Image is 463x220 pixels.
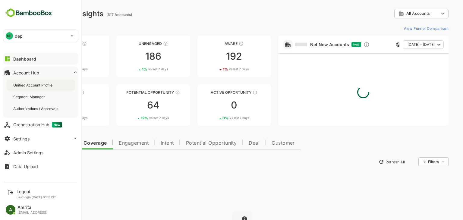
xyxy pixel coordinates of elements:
[3,7,54,19] img: BambooboxFullLogoMark.5f36c76dfaba33ec1ec1367b70bb1252.svg
[17,189,56,194] div: Logout
[20,141,86,146] span: Data Quality and Coverage
[13,106,59,111] div: Authorizations / Approvals
[332,43,338,46] span: New
[61,41,66,46] div: These accounts have not been engaged with for a defined time period
[47,67,66,71] span: vs last 7 days
[3,67,78,79] button: Account Hub
[13,136,30,141] div: Settings
[52,122,62,127] span: New
[406,156,427,167] div: Filters
[3,146,78,159] button: Admin Settings
[140,141,153,146] span: Intent
[120,116,148,120] div: 12 %
[15,33,23,39] p: dep
[85,12,113,17] ag: (617 Accounts)
[3,133,78,145] button: Settings
[14,84,88,126] a: EngagedThese accounts are warm, further nurturing would qualify them to MQAs935%vs last 7 days
[13,83,54,88] div: Unified Account Profile
[40,116,66,120] div: 5 %
[121,67,147,71] div: 1 %
[209,116,228,120] span: vs last 7 days
[14,36,88,77] a: UnreachedThese accounts have not been engaged with for a defined time period822%vs last 7 days
[95,84,169,126] a: Potential OpportunityThese accounts are MQAs and can be passed on to Inside Sales6412%vs last 7 days
[3,160,78,172] button: Data Upload
[14,52,88,61] div: 82
[176,84,250,126] a: Active OpportunityThese accounts have open opportunities which might be at any of the Sales Stage...
[176,36,250,77] a: AwareThese accounts have just entered the buying cycle and need further nurturing1921%vs last 7 days
[95,90,169,95] div: Potential Opportunity
[176,41,250,46] div: Aware
[176,90,250,95] div: Active Opportunity
[14,156,58,167] button: New Insights
[14,100,88,110] div: 93
[17,195,56,199] p: Last login: [DATE] 00:13 IST
[13,56,36,61] div: Dashboard
[377,11,418,16] div: All Accounts
[375,42,379,47] div: This card does not support filter and segments
[13,94,46,99] div: Segment Manager
[373,8,427,20] div: All Accounts
[14,9,82,18] div: Dashboard Insights
[176,52,250,61] div: 192
[382,40,423,49] button: [DATE] - [DATE]
[40,67,66,71] div: 2 %
[208,67,228,71] span: vs last 7 days
[176,100,250,110] div: 0
[17,205,47,210] div: Amrita
[380,24,427,33] button: View Funnel Comparison
[13,70,39,75] div: Account Hub
[386,41,414,49] span: [DATE] - [DATE]
[128,116,148,120] span: vs last 7 days
[342,42,348,48] div: Discover new ICP-fit accounts showing engagement — via intent surges, anonymous website visits, L...
[95,100,169,110] div: 64
[14,41,88,46] div: Unreached
[228,141,238,146] span: Deal
[3,30,78,42] div: DEdep
[58,90,63,95] div: These accounts are warm, further nurturing would qualify them to MQAs
[14,90,88,95] div: Engaged
[407,159,418,164] div: Filters
[274,42,328,47] a: Net New Accounts
[385,11,409,16] span: All Accounts
[13,164,38,169] div: Data Upload
[165,141,216,146] span: Potential Opportunity
[3,53,78,65] button: Dashboard
[142,41,147,46] div: These accounts have not shown enough engagement and need nurturing
[218,41,222,46] div: These accounts have just entered the buying cycle and need further nurturing
[98,141,128,146] span: Engagement
[95,41,169,46] div: Unengaged
[250,141,274,146] span: Customer
[47,116,66,120] span: vs last 7 days
[154,90,159,95] div: These accounts are MQAs and can be passed on to Inside Sales
[355,157,386,167] button: Refresh All
[127,67,147,71] span: vs last 7 days
[13,122,62,127] div: Orchestration Hub
[6,205,15,215] div: A
[17,211,47,215] div: [EMAIL_ADDRESS]
[202,67,228,71] div: 1 %
[3,119,78,131] button: Orchestration HubNew
[6,32,13,39] div: DE
[95,36,169,77] a: UnengagedThese accounts have not shown enough engagement and need nurturing1861%vs last 7 days
[13,150,43,155] div: Admin Settings
[95,52,169,61] div: 186
[231,90,236,95] div: These accounts have open opportunities which might be at any of the Sales Stages
[201,116,228,120] div: 0 %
